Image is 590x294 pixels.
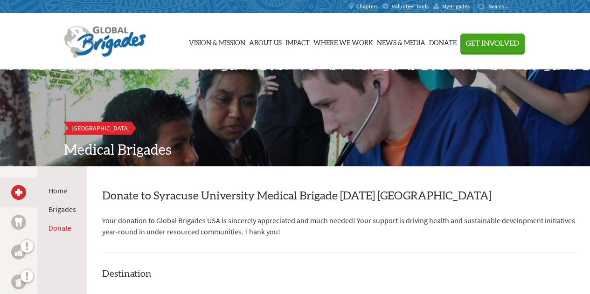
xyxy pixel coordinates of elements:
img: Business [15,248,22,256]
a: Impact [285,18,310,65]
img: Dental [15,218,22,226]
li: Donate [49,222,76,233]
a: About Us [249,18,282,65]
a: Medical [11,185,26,200]
a: Brigades [49,205,76,214]
li: Brigades [49,204,76,215]
a: Public Health [11,274,26,289]
span: [GEOGRAPHIC_DATA] [71,124,130,132]
a: Donate [49,223,71,232]
h4: Destination [102,267,575,280]
a: Vision & Mission [189,18,245,65]
h2: Donate to Syracuse University Medical Brigade [DATE] [GEOGRAPHIC_DATA] [102,189,575,204]
img: Global Brigades Logo [64,26,146,59]
span: Volunteer Tools [392,3,429,10]
img: Public Health [15,277,22,287]
li: Home [49,185,76,196]
a: Donate [429,18,457,65]
h2: Medical Brigades [64,142,527,159]
a: Business [11,245,26,260]
span: Chapters [356,3,378,10]
span: MyBrigades [442,3,470,10]
a: Dental [11,215,26,230]
a: News & Media [377,18,425,65]
button: Get Involved [460,34,525,53]
a: Home [49,186,67,195]
p: Your donation to Global Brigades USA is sincerely appreciated and much needed! Your support is dr... [102,215,575,237]
span: Get Involved [466,40,519,47]
img: Medical [15,189,22,196]
input: Search... [489,3,515,10]
a: Where We Work [313,18,373,65]
a: [GEOGRAPHIC_DATA] [64,122,137,135]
